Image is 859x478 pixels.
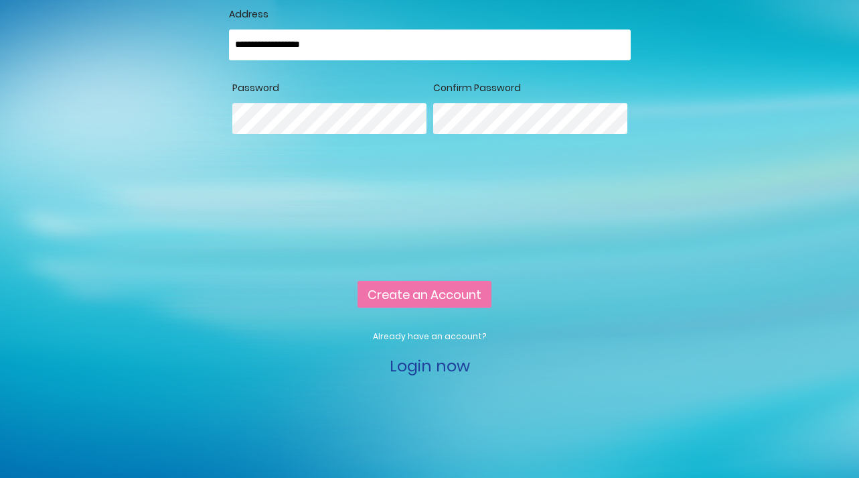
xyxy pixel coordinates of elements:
span: Address [229,7,268,21]
span: Create an Account [368,286,481,303]
span: Confirm Password [433,81,521,95]
iframe: reCAPTCHA [229,195,433,247]
p: Already have an account? [229,331,631,343]
span: Password [232,81,279,95]
button: Create an Account [358,281,491,308]
a: Login now [390,355,470,377]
